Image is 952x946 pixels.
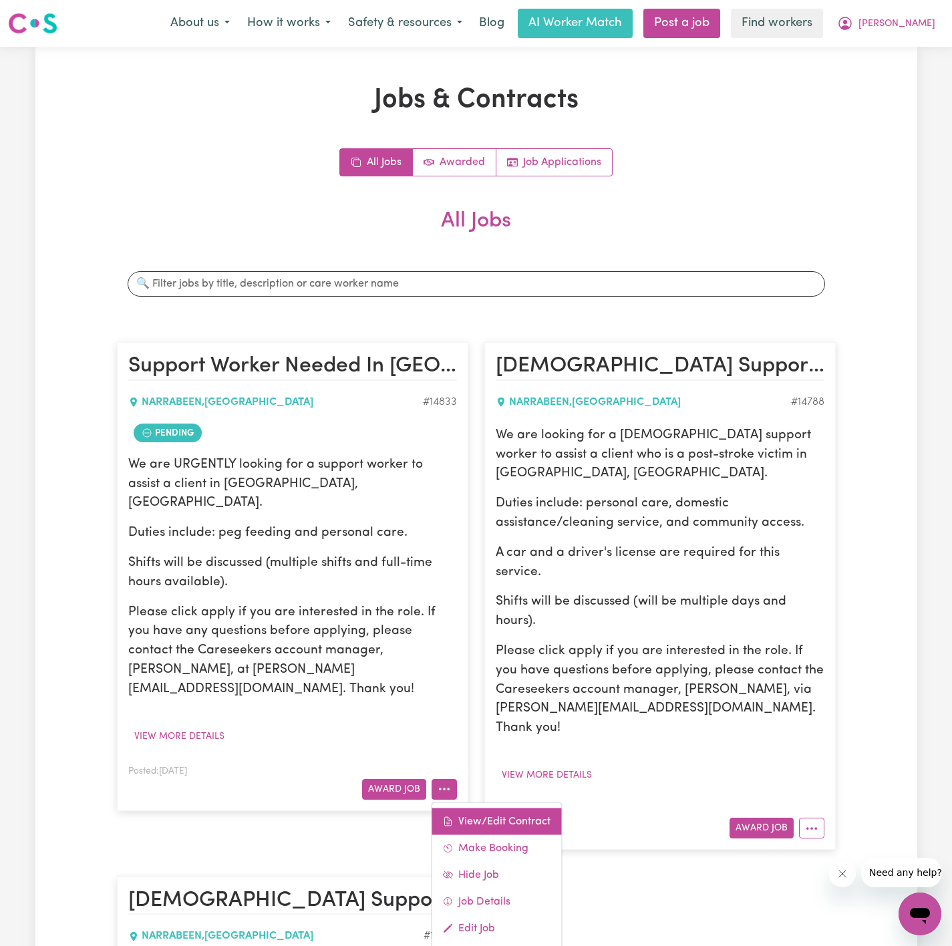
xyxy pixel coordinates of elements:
[128,353,457,380] h2: Support Worker Needed In Narrabeen, NSW
[128,603,457,699] p: Please click apply if you are interested in the role. If you have any questions before applying, ...
[432,915,561,941] a: Edit Job
[432,808,561,834] a: View/Edit Contract
[8,9,81,20] span: Need any help?
[117,208,836,255] h2: All Jobs
[471,9,512,38] a: Blog
[828,9,944,37] button: My Account
[423,394,457,410] div: Job ID #14833
[8,11,57,35] img: Careseekers logo
[8,8,57,39] a: Careseekers logo
[730,818,794,838] button: Award Job
[362,779,426,800] button: Award Job
[496,149,612,176] a: Job applications
[496,642,824,738] p: Please click apply if you are interested in the role. If you have questions before applying, plea...
[496,544,824,583] p: A car and a driver's license are required for this service.
[496,494,824,533] p: Duties include: personal care, domestic assistance/cleaning service, and community access.
[128,928,424,944] div: NARRABEEN , [GEOGRAPHIC_DATA]
[340,149,413,176] a: All jobs
[413,149,496,176] a: Active jobs
[496,765,598,786] button: View more details
[858,17,935,31] span: [PERSON_NAME]
[128,726,230,747] button: View more details
[432,834,561,861] a: Make Booking
[128,524,457,543] p: Duties include: peg feeding and personal care.
[432,779,457,800] button: More options
[432,888,561,915] a: Job Details
[496,426,824,484] p: We are looking for a [DEMOGRAPHIC_DATA] support worker to assist a client who is a post-stroke vi...
[134,424,202,442] span: Job contract pending review by care worker
[731,9,823,38] a: Find workers
[799,818,824,838] button: More options
[496,353,824,380] h2: Female Support Worker Needed In Narrabeen NSW
[128,888,457,915] h2: Female Support Worker Needed Every Monday And Thursday In Narrabeen NSW
[899,893,941,935] iframe: Button to launch messaging window
[239,9,339,37] button: How it works
[496,593,824,631] p: Shifts will be discussed (will be multiple days and hours).
[432,861,561,888] a: Hide Job
[128,554,457,593] p: Shifts will be discussed (multiple shifts and full-time hours available).
[339,9,471,37] button: Safety & resources
[496,394,791,410] div: NARRABEEN , [GEOGRAPHIC_DATA]
[162,9,239,37] button: About us
[861,858,941,887] iframe: Message from company
[128,394,423,410] div: NARRABEEN , [GEOGRAPHIC_DATA]
[117,84,836,116] h1: Jobs & Contracts
[128,456,457,513] p: We are URGENTLY looking for a support worker to assist a client in [GEOGRAPHIC_DATA], [GEOGRAPHIC...
[424,928,457,944] div: Job ID #13997
[829,860,856,887] iframe: Close message
[643,9,720,38] a: Post a job
[791,394,824,410] div: Job ID #14788
[128,767,187,776] span: Posted: [DATE]
[128,271,825,297] input: 🔍 Filter jobs by title, description or care worker name
[518,9,633,38] a: AI Worker Match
